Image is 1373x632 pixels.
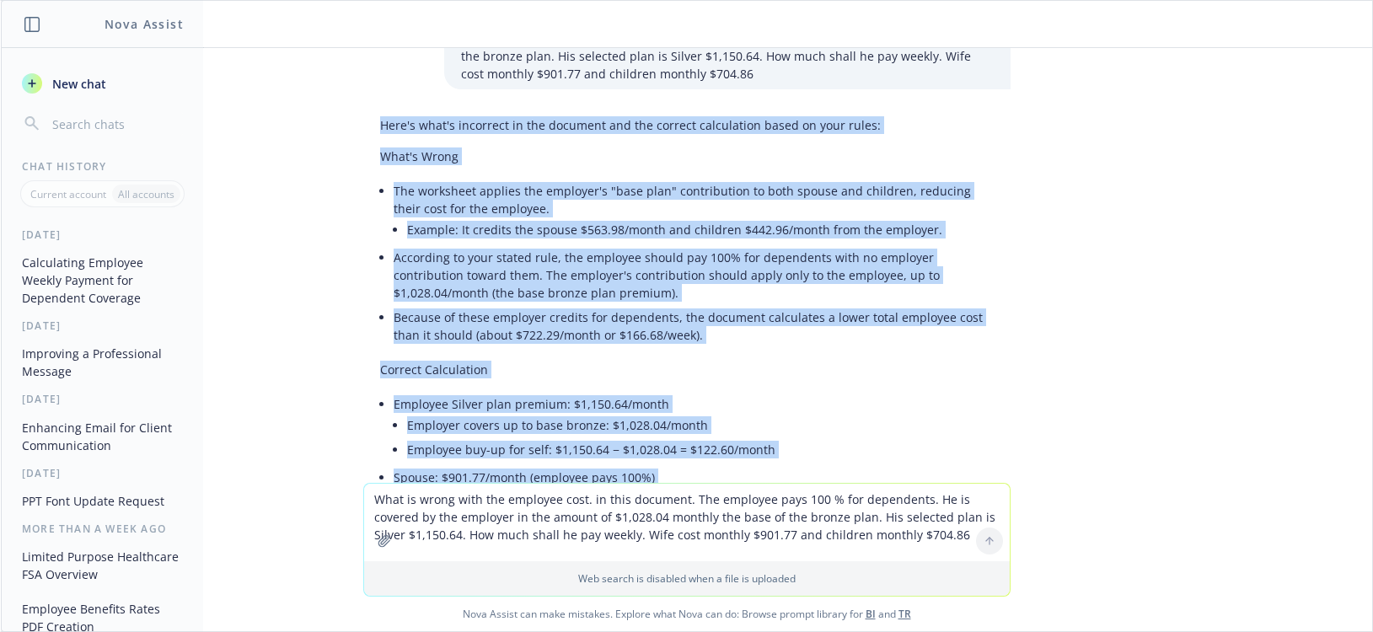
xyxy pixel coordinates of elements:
p: Current account [30,187,106,201]
li: Employer covers up to base bronze: $1,028.04/month [407,413,994,437]
div: [DATE] [2,466,203,480]
li: Spouse: $901.77/month (employee pays 100%) [394,465,994,490]
p: Here's what's incorrect in the document and the correct calculation based on your rules: [380,116,994,134]
input: Search chats [49,112,183,136]
div: Chat History [2,159,203,174]
li: According to your stated rule, the employee should pay 100% for dependents with no employer contr... [394,245,994,305]
a: BI [866,607,876,621]
span: New chat [49,75,106,93]
div: [DATE] [2,319,203,333]
button: Improving a Professional Message [15,340,190,385]
p: Web search is disabled when a file is uploaded [374,571,1000,586]
li: Employee Silver plan premium: $1,150.64/month [394,392,994,465]
button: Enhancing Email for Client Communication [15,414,190,459]
button: Calculating Employee Weekly Payment for Dependent Coverage [15,249,190,312]
p: What's Wrong [380,147,994,165]
button: Limited Purpose Healthcare FSA Overview [15,543,190,588]
li: Example: It credits the spouse $563.98/month and children $442.96/month from the employer. [407,217,994,242]
button: PPT Font Update Request [15,487,190,515]
li: The worksheet applies the employer's "base plan" contribution to both spouse and children, reduci... [394,179,994,245]
li: Employee buy-up for self: $1,150.64 − $1,028.04 = $122.60/month [407,437,994,462]
p: All accounts [118,187,174,201]
li: Because of these employer credits for dependents, the document calculates a lower total employee ... [394,305,994,347]
div: More than a week ago [2,522,203,536]
p: Correct Calculation [380,361,994,378]
button: New chat [15,68,190,99]
h1: Nova Assist [105,15,184,33]
div: [DATE] [2,228,203,242]
div: [DATE] [2,392,203,406]
span: Nova Assist can make mistakes. Explore what Nova can do: Browse prompt library for and [8,597,1365,631]
a: TR [898,607,911,621]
